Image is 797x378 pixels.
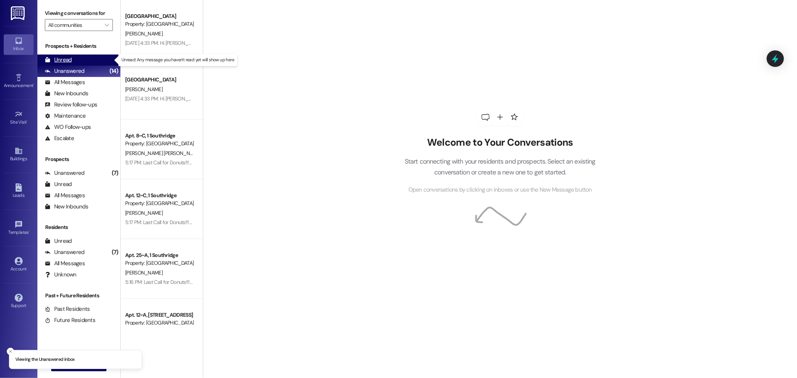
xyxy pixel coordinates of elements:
div: Unread [45,180,72,188]
div: Prospects + Residents [37,42,120,50]
img: ResiDesk Logo [11,6,26,20]
div: Apt. 25~A, 1 Southridge [125,251,194,259]
div: Apt. 8~C, 1 Southridge [125,132,194,140]
span: [PERSON_NAME] [125,269,163,276]
div: [GEOGRAPHIC_DATA] [125,12,194,20]
div: Property: [GEOGRAPHIC_DATA] [125,259,194,267]
div: (7) [110,247,120,258]
div: New Inbounds [45,90,88,97]
a: Site Visit • [4,108,34,128]
div: All Messages [45,260,85,267]
div: 5:17 PM: Last Call for Donuts!!!❤️❤️😍😍🍩🍩 [125,219,225,226]
div: Unread [45,237,72,245]
label: Viewing conversations for [45,7,113,19]
div: Property: [GEOGRAPHIC_DATA] [125,20,194,28]
div: (7) [110,167,120,179]
span: • [29,229,30,234]
div: Past + Future Residents [37,292,120,300]
p: Unread: Any message you haven't read yet will show up here [121,57,234,63]
div: Unanswered [45,169,84,177]
span: [PERSON_NAME] [125,210,163,216]
div: 5:16 PM: Last Call for Donuts!!!❤️❤️😍😍🍩🍩 [125,279,226,285]
a: Support [4,291,34,312]
a: Inbox [4,34,34,55]
div: New Inbounds [45,203,88,211]
a: Account [4,255,34,275]
h2: Welcome to Your Conversations [393,137,607,149]
span: [PERSON_NAME] [125,86,163,93]
div: WO Follow-ups [45,123,91,131]
p: Viewing the Unanswered inbox [15,356,75,363]
div: Unanswered [45,248,84,256]
div: Property: [GEOGRAPHIC_DATA] [125,140,194,148]
div: Apt. 12~C, 1 Southridge [125,192,194,199]
input: All communities [48,19,101,31]
div: (14) [108,65,120,77]
div: All Messages [45,192,85,199]
a: Buildings [4,145,34,165]
div: [GEOGRAPHIC_DATA] [125,76,194,84]
div: All Messages [45,78,85,86]
span: [PERSON_NAME] [125,30,163,37]
div: Property: [GEOGRAPHIC_DATA] [125,319,194,327]
button: Close toast [7,348,14,355]
p: Start connecting with your residents and prospects. Select an existing conversation or create a n... [393,156,607,177]
span: • [27,118,28,124]
div: Unread [45,56,72,64]
div: Residents [37,223,120,231]
div: Property: [GEOGRAPHIC_DATA] [125,199,194,207]
div: Maintenance [45,112,86,120]
div: Escalate [45,134,74,142]
div: Apt. 12~A, [STREET_ADDRESS] [125,311,194,319]
span: [PERSON_NAME] [PERSON_NAME] [125,150,201,157]
div: Past Residents [45,305,90,313]
a: Leads [4,181,34,201]
span: • [33,82,34,87]
div: Unanswered [45,67,84,75]
div: Unknown [45,271,77,279]
a: Templates • [4,218,34,238]
i:  [105,22,109,28]
div: Future Residents [45,316,95,324]
div: Review follow-ups [45,101,97,109]
div: 5:17 PM: Last Call for Donuts!!!❤️❤️😍😍🍩🍩 [125,159,225,166]
div: Prospects [37,155,120,163]
span: Open conversations by clicking on inboxes or use the New Message button [408,185,592,195]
